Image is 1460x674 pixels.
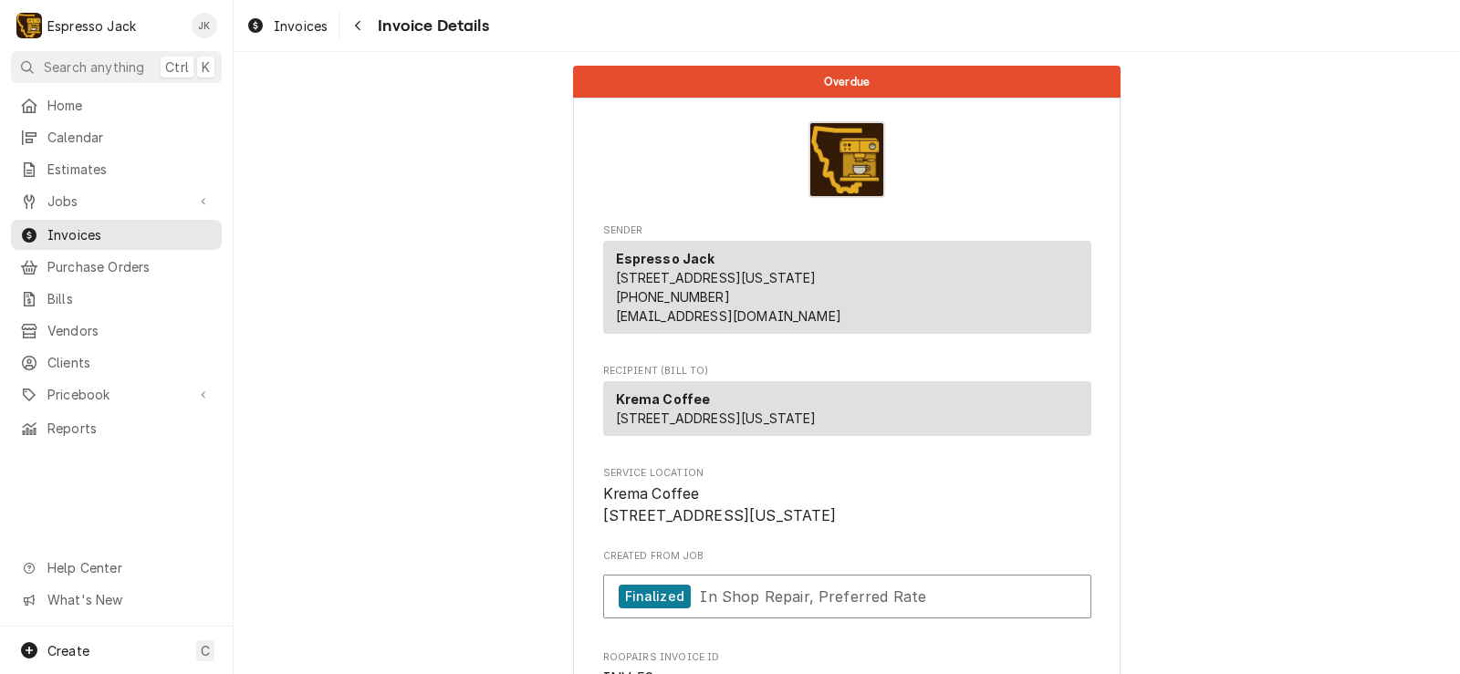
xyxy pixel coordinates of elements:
span: Pricebook [47,385,185,404]
a: Calendar [11,122,222,152]
span: Clients [47,353,213,372]
span: Calendar [47,128,213,147]
div: Invoice Sender [603,223,1091,342]
a: Vendors [11,316,222,346]
div: Finalized [619,585,691,609]
span: Bills [47,289,213,308]
div: Espresso Jack [47,16,136,36]
span: [STREET_ADDRESS][US_STATE] [616,270,817,285]
div: JK [192,13,217,38]
div: Invoice Recipient [603,364,1091,444]
span: Created From Job [603,549,1091,564]
a: [PHONE_NUMBER] [616,289,730,305]
span: Purchase Orders [47,257,213,276]
div: E [16,13,42,38]
div: Status [573,66,1121,98]
span: Roopairs Invoice ID [603,650,1091,665]
span: Overdue [824,76,870,88]
span: Jobs [47,192,185,211]
span: C [201,641,210,660]
span: Estimates [47,160,213,179]
button: Search anythingCtrlK [11,51,222,83]
a: Home [11,90,222,120]
button: Navigate back [343,11,372,40]
a: Purchase Orders [11,252,222,282]
span: Vendors [47,321,213,340]
a: Go to Help Center [11,553,222,583]
span: Invoices [47,225,213,244]
span: What's New [47,590,211,609]
span: Service Location [603,483,1091,526]
a: Estimates [11,154,222,184]
strong: Krema Coffee [616,391,711,407]
span: Sender [603,223,1091,238]
span: Invoices [274,16,328,36]
span: Ctrl [165,57,189,77]
span: K [202,57,210,77]
span: In Shop Repair, Preferred Rate [700,586,926,605]
span: Invoice Details [372,14,488,38]
img: Logo [808,121,885,198]
span: Home [47,96,213,115]
a: Reports [11,413,222,443]
span: Search anything [44,57,144,77]
div: Sender [603,241,1091,341]
a: Invoices [11,220,222,250]
div: Created From Job [603,549,1091,627]
div: Sender [603,241,1091,334]
a: Clients [11,347,222,378]
span: Service Location [603,466,1091,481]
a: Go to Pricebook [11,379,222,410]
span: Reports [47,419,213,438]
a: Go to What's New [11,585,222,615]
a: View Job [603,575,1091,619]
a: Invoices [239,11,335,41]
div: Recipient (Bill To) [603,381,1091,443]
span: Recipient (Bill To) [603,364,1091,378]
div: Espresso Jack's Avatar [16,13,42,38]
div: Service Location [603,466,1091,527]
span: Help Center [47,558,211,577]
span: Create [47,643,89,658]
a: Go to Jobs [11,186,222,216]
div: Jack Kehoe's Avatar [192,13,217,38]
a: Bills [11,284,222,314]
span: [STREET_ADDRESS][US_STATE] [616,410,817,426]
span: Krema Coffee [STREET_ADDRESS][US_STATE] [603,485,837,524]
div: Recipient (Bill To) [603,381,1091,436]
strong: Espresso Jack [616,251,715,266]
a: [EMAIL_ADDRESS][DOMAIN_NAME] [616,308,841,324]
